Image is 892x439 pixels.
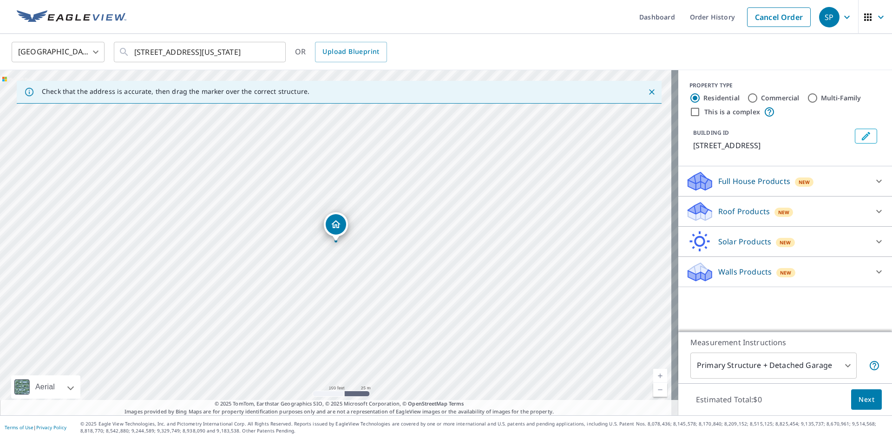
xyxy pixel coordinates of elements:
button: Next [851,389,882,410]
p: Measurement Instructions [690,337,880,348]
span: Your report will include the primary structure and a detached garage if one exists. [869,360,880,371]
div: Aerial [11,375,80,399]
p: Solar Products [718,236,771,247]
p: Check that the address is accurate, then drag the marker over the correct structure. [42,87,309,96]
div: Dropped pin, building 1, Residential property, 1470 Park Blvd Camden, NJ 08103 [324,212,348,241]
input: Search by address or latitude-longitude [134,39,267,65]
p: Roof Products [718,206,770,217]
button: Close [646,86,658,98]
p: | [5,425,66,430]
label: Residential [703,93,740,103]
p: © 2025 Eagle View Technologies, Inc. and Pictometry International Corp. All Rights Reserved. Repo... [80,420,887,434]
a: OpenStreetMap [408,400,447,407]
div: Primary Structure + Detached Garage [690,353,857,379]
p: [STREET_ADDRESS] [693,140,851,151]
p: BUILDING ID [693,129,729,137]
span: New [799,178,810,186]
a: Terms of Use [5,424,33,431]
span: New [780,239,791,246]
a: Cancel Order [747,7,811,27]
p: Full House Products [718,176,790,187]
div: Full House ProductsNew [686,170,885,192]
div: PROPERTY TYPE [689,81,881,90]
div: Solar ProductsNew [686,230,885,253]
a: Current Level 18, Zoom Out [653,383,667,397]
a: Current Level 18, Zoom In [653,369,667,383]
span: Upload Blueprint [322,46,379,58]
label: Multi-Family [821,93,861,103]
div: SP [819,7,840,27]
span: New [780,269,792,276]
div: Aerial [33,375,58,399]
span: Next [859,394,874,406]
a: Upload Blueprint [315,42,387,62]
label: This is a complex [704,107,760,117]
p: Walls Products [718,266,772,277]
a: Terms [449,400,464,407]
span: New [778,209,790,216]
img: EV Logo [17,10,126,24]
div: [GEOGRAPHIC_DATA] [12,39,105,65]
span: © 2025 TomTom, Earthstar Geographics SIO, © 2025 Microsoft Corporation, © [215,400,464,408]
div: Walls ProductsNew [686,261,885,283]
button: Edit building 1 [855,129,877,144]
a: Privacy Policy [36,424,66,431]
label: Commercial [761,93,800,103]
p: Estimated Total: $0 [689,389,769,410]
div: Roof ProductsNew [686,200,885,223]
div: OR [295,42,387,62]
